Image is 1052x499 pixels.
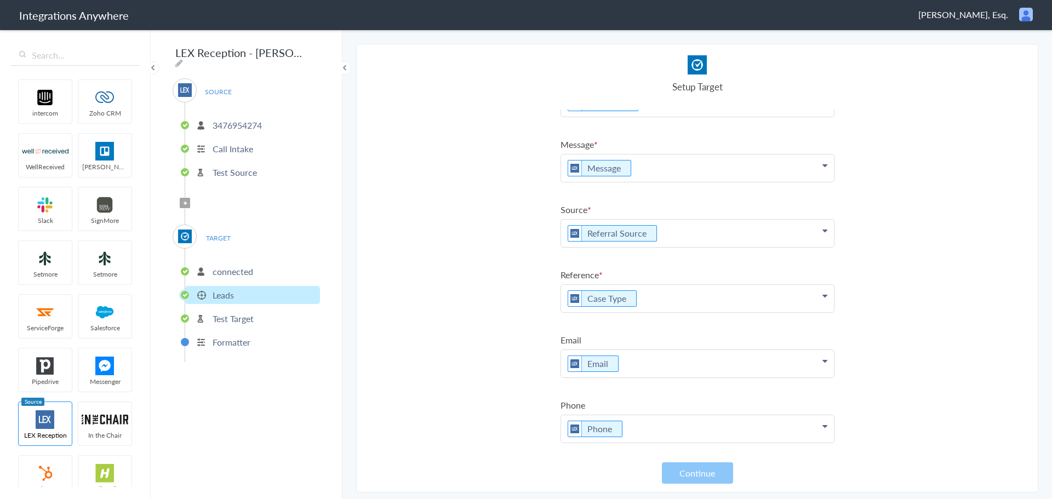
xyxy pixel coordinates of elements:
li: Referral Source [568,225,657,242]
label: Reference [561,268,834,281]
img: wr-logo.svg [22,142,68,160]
img: setmoreNew.jpg [82,249,128,268]
img: salesforce-logo.svg [82,303,128,322]
img: setmoreNew.jpg [22,249,68,268]
span: Setmore [78,269,131,279]
img: signmore-logo.png [82,196,128,214]
span: [PERSON_NAME], Esq. [918,8,1008,21]
img: FBM.png [82,357,128,375]
button: Continue [662,462,733,484]
img: user.png [1019,8,1033,21]
img: pipedrive.png [22,357,68,375]
img: intercom-logo.svg [22,88,68,107]
img: lex-app-logo.svg [568,421,582,437]
span: Setmore [19,269,72,279]
span: HubSpot [19,484,72,494]
span: intercom [19,108,72,118]
li: Phone [568,421,622,437]
li: Case Type [568,290,637,307]
li: Email [568,355,619,372]
span: SOURCE [197,84,239,99]
span: SignMore [78,216,131,225]
span: ServiceForge [19,323,72,332]
p: Call Intake [213,142,253,155]
label: Phone [561,399,834,411]
span: WellReceived [19,162,72,171]
p: connected [213,265,253,278]
span: [PERSON_NAME] [78,162,131,171]
img: Clio.jpg [178,230,192,243]
img: Clio.jpg [688,55,707,74]
span: LEX Reception [19,431,72,440]
img: serviceforge-icon.png [22,303,68,322]
img: hs-app-logo.svg [82,464,128,483]
img: trello.png [82,142,128,160]
img: inch-logo.svg [82,410,128,429]
span: HelloSells [78,484,131,494]
img: slack-logo.svg [22,196,68,214]
p: Test Target [213,312,254,325]
p: 3476954274 [213,119,262,131]
label: Email [561,334,834,346]
span: Zoho CRM [78,108,131,118]
img: lex-app-logo.svg [22,410,68,429]
h4: Setup Target [561,80,834,93]
span: Pipedrive [19,377,72,386]
img: lex-app-logo.svg [178,83,192,97]
img: lex-app-logo.svg [568,160,582,176]
span: In the Chair [78,431,131,440]
img: hubspot-logo.svg [22,464,68,483]
li: Message [568,160,631,176]
span: Salesforce [78,323,131,332]
input: Search... [11,45,140,66]
img: zoho-logo.svg [82,88,128,107]
img: lex-app-logo.svg [568,291,582,306]
img: lex-app-logo.svg [568,356,582,371]
span: Messenger [78,377,131,386]
p: Leads [213,289,234,301]
p: Test Source [213,166,257,179]
label: Source [561,203,834,216]
p: Formatter [213,336,250,348]
img: lex-app-logo.svg [568,226,582,241]
label: Message [561,138,834,151]
h1: Integrations Anywhere [19,8,129,23]
span: Slack [19,216,72,225]
span: TARGET [197,231,239,245]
